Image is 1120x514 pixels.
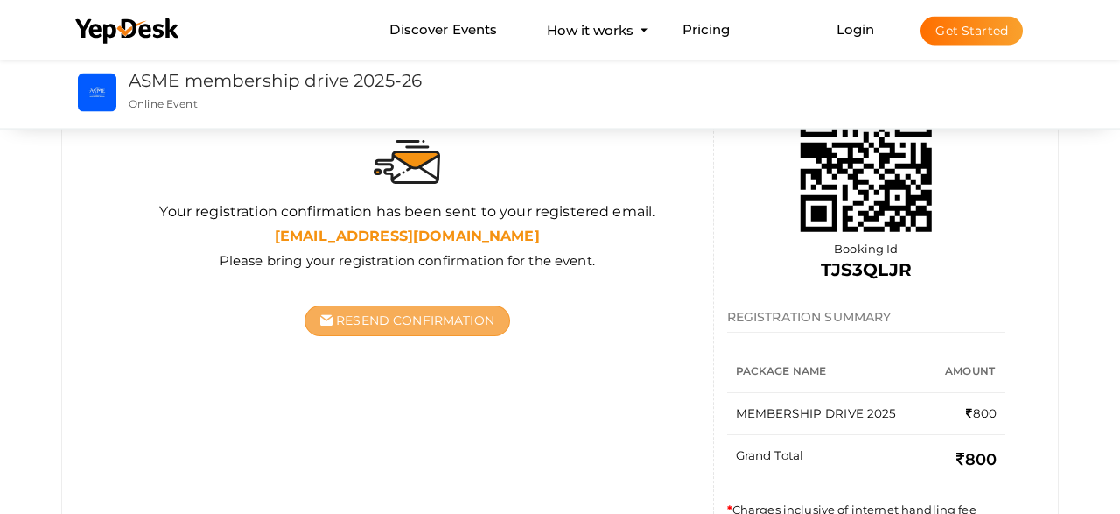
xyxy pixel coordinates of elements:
[836,21,875,38] a: Login
[220,251,595,270] label: Please bring your registration confirmation for the event.
[159,202,654,222] label: Your registration confirmation has been sent to your registered email.
[727,393,922,435] td: MEMBERSHIP DRIVE 2025
[920,17,1023,46] button: Get Started
[921,435,1005,485] td: 800
[389,14,497,46] a: Discover Events
[727,350,922,393] th: Package Name
[129,96,689,111] p: Online Event
[542,14,639,46] button: How it works
[779,79,954,254] img: 689f161546e0fb00016f63f9
[78,74,116,112] img: TB03FAF8_small.png
[834,242,898,256] span: Booking Id
[727,435,922,485] td: Grand Total
[374,140,440,184] img: sent-email.svg
[275,228,540,244] b: [EMAIL_ADDRESS][DOMAIN_NAME]
[821,259,912,280] b: TJS3QLJR
[129,70,422,91] a: ASME membership drive 2025-26
[336,313,494,328] span: Resend Confirmation
[682,14,731,46] a: Pricing
[304,306,510,336] button: Resend Confirmation
[727,309,892,325] span: REGISTRATION SUMMARY
[966,406,997,420] span: 800
[921,350,1005,393] th: Amount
